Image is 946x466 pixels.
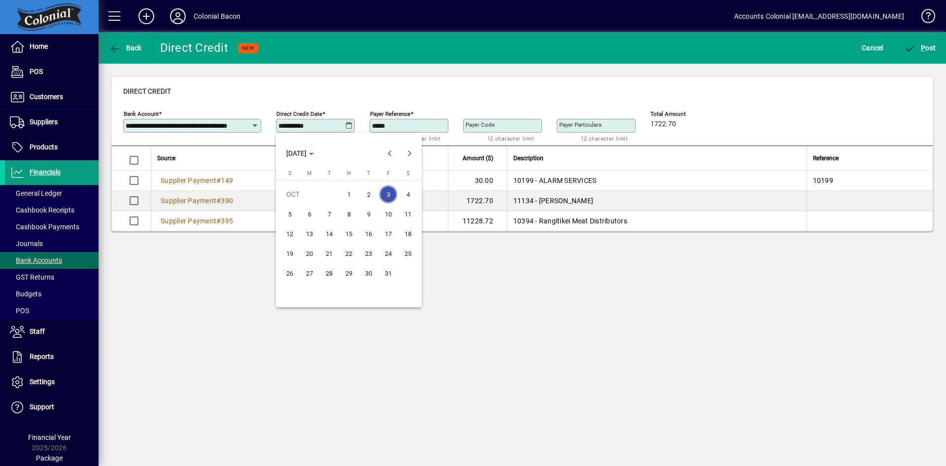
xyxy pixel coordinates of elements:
span: 10 [379,205,397,223]
span: 25 [399,245,417,262]
button: Tue Oct 28 2025 [319,263,339,283]
button: Wed Oct 15 2025 [339,224,359,244]
span: S [406,170,410,177]
button: Fri Oct 17 2025 [378,224,398,244]
button: Sun Oct 19 2025 [280,244,300,263]
span: 11 [399,205,417,223]
button: Mon Oct 13 2025 [300,224,319,244]
button: Sat Oct 25 2025 [398,244,418,263]
span: 28 [320,264,338,282]
button: Thu Oct 23 2025 [359,244,378,263]
button: Tue Oct 21 2025 [319,244,339,263]
span: S [288,170,292,177]
button: Sun Oct 12 2025 [280,224,300,244]
button: Previous month [380,143,400,163]
button: Next month [400,143,419,163]
button: Sat Oct 18 2025 [398,224,418,244]
span: W [346,170,351,177]
span: 31 [379,264,397,282]
button: Choose month and year [282,144,318,162]
button: Wed Oct 08 2025 [339,204,359,224]
button: Thu Oct 02 2025 [359,184,378,204]
span: 13 [301,225,318,243]
button: Fri Oct 03 2025 [378,184,398,204]
span: 19 [281,245,299,262]
button: Sun Oct 26 2025 [280,263,300,283]
span: 18 [399,225,417,243]
span: 4 [399,185,417,203]
button: Fri Oct 24 2025 [378,244,398,263]
span: 27 [301,264,318,282]
span: 8 [340,205,358,223]
span: 17 [379,225,397,243]
button: Thu Oct 16 2025 [359,224,378,244]
span: 15 [340,225,358,243]
span: [DATE] [286,149,306,157]
span: M [307,170,312,177]
span: 26 [281,264,299,282]
span: 21 [320,245,338,262]
button: Thu Oct 09 2025 [359,204,378,224]
button: Wed Oct 01 2025 [339,184,359,204]
button: Sun Oct 05 2025 [280,204,300,224]
span: 3 [379,185,397,203]
button: Tue Oct 07 2025 [319,204,339,224]
button: Tue Oct 14 2025 [319,224,339,244]
button: Wed Oct 29 2025 [339,263,359,283]
span: 23 [360,245,377,262]
span: 9 [360,205,377,223]
span: T [328,170,331,177]
button: Mon Oct 20 2025 [300,244,319,263]
button: Thu Oct 30 2025 [359,263,378,283]
button: Wed Oct 22 2025 [339,244,359,263]
button: Fri Oct 31 2025 [378,263,398,283]
span: 7 [320,205,338,223]
button: Mon Oct 27 2025 [300,263,319,283]
span: 5 [281,205,299,223]
span: 22 [340,245,358,262]
span: T [367,170,371,177]
button: Sat Oct 04 2025 [398,184,418,204]
span: 2 [360,185,377,203]
button: Sat Oct 11 2025 [398,204,418,224]
span: 12 [281,225,299,243]
span: F [387,170,390,177]
button: Fri Oct 10 2025 [378,204,398,224]
span: 29 [340,264,358,282]
button: Mon Oct 06 2025 [300,204,319,224]
td: OCT [280,184,339,204]
span: 16 [360,225,377,243]
span: 1 [340,185,358,203]
span: 14 [320,225,338,243]
span: 24 [379,245,397,262]
span: 20 [301,245,318,262]
span: 6 [301,205,318,223]
span: 30 [360,264,377,282]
